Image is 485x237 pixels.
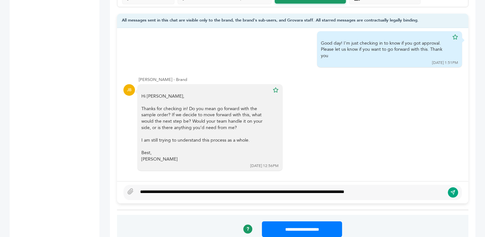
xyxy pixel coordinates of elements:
[139,77,462,83] div: [PERSON_NAME] - Brand
[432,60,458,66] div: [DATE] 1:51PM
[141,137,270,144] div: I am still trying to understand this process as a whole.
[250,163,279,169] div: [DATE] 12:56PM
[141,106,270,131] div: Thanks for checking in! Do you mean go forward with the sample order? If we decide to move forwar...
[117,13,468,28] div: All messages sent in this chat are visible only to the brand, the brand's sub-users, and Grovara ...
[141,93,270,162] div: Hi [PERSON_NAME], Best, [PERSON_NAME]
[123,84,135,96] div: JB
[243,224,252,233] a: ?
[321,40,449,59] div: Good day! I'm just checking in to know if you got approval. Please let us know if you want to go ...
